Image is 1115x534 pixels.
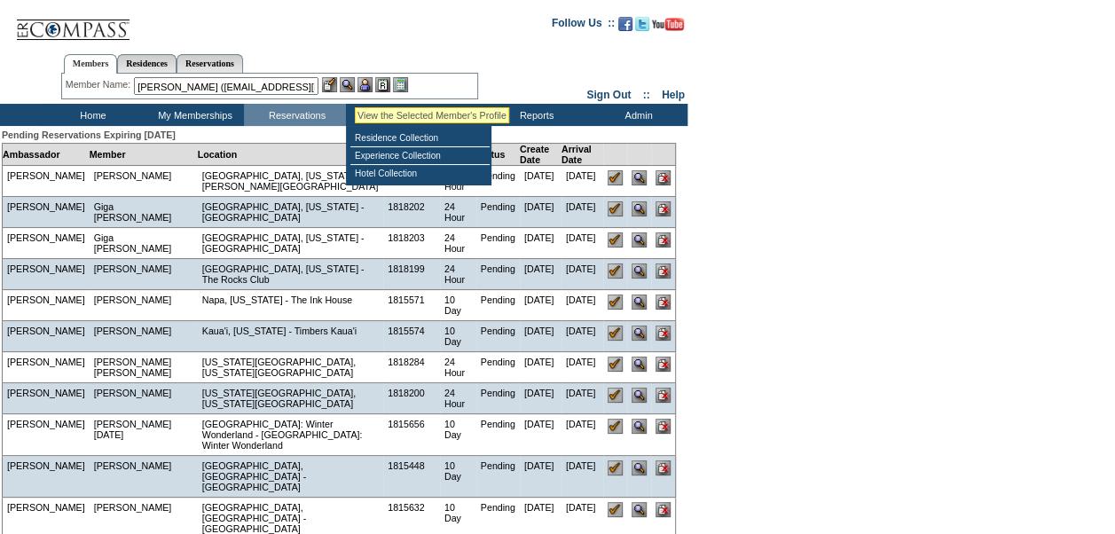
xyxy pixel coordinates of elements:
[552,15,615,36] td: Follow Us ::
[90,228,198,259] td: Giga [PERSON_NAME]
[476,197,520,228] td: Pending
[198,144,383,166] td: Location
[656,201,671,216] input: Cancel
[198,321,383,352] td: Kaua'i, [US_STATE] - Timbers Kaua'i
[3,456,90,498] td: [PERSON_NAME]
[476,290,520,321] td: Pending
[632,502,647,517] input: View
[440,352,476,383] td: 24 Hour
[632,357,647,372] input: View
[652,22,684,33] a: Subscribe to our YouTube Channel
[483,104,585,126] td: Reports
[198,383,383,414] td: [US_STATE][GEOGRAPHIC_DATA], [US_STATE][GEOGRAPHIC_DATA]
[383,290,440,321] td: 1815571
[656,263,671,279] input: Cancel
[608,201,623,216] input: Confirm
[383,259,440,290] td: 1818199
[142,104,244,126] td: My Memberships
[90,144,198,166] td: Member
[656,294,671,310] input: Cancel
[561,383,603,414] td: [DATE]
[440,259,476,290] td: 24 Hour
[618,22,632,33] a: Become our fan on Facebook
[520,166,561,197] td: [DATE]
[346,104,483,126] td: Vacation Collection
[3,259,90,290] td: [PERSON_NAME]
[177,54,243,73] a: Reservations
[198,228,383,259] td: [GEOGRAPHIC_DATA], [US_STATE] - [GEOGRAPHIC_DATA]
[198,352,383,383] td: [US_STATE][GEOGRAPHIC_DATA], [US_STATE][GEOGRAPHIC_DATA]
[3,321,90,352] td: [PERSON_NAME]
[3,352,90,383] td: [PERSON_NAME]
[117,54,177,73] a: Residences
[632,460,647,475] input: View
[15,4,130,41] img: Compass Home
[440,414,476,456] td: 10 Day
[90,321,198,352] td: [PERSON_NAME]
[635,22,649,33] a: Follow us on Twitter
[3,414,90,456] td: [PERSON_NAME]
[476,144,520,166] td: Status
[393,77,408,92] img: b_calculator.gif
[520,259,561,290] td: [DATE]
[3,228,90,259] td: [PERSON_NAME]
[476,383,520,414] td: Pending
[476,321,520,352] td: Pending
[198,290,383,321] td: Napa, [US_STATE] - The Ink House
[40,104,142,126] td: Home
[90,414,198,456] td: [PERSON_NAME][DATE]
[520,352,561,383] td: [DATE]
[440,456,476,498] td: 10 Day
[656,460,671,475] input: Cancel
[561,166,603,197] td: [DATE]
[656,388,671,403] input: Cancel
[656,502,671,517] input: Cancel
[90,352,198,383] td: [PERSON_NAME] [PERSON_NAME]
[632,326,647,341] input: View
[90,166,198,197] td: [PERSON_NAME]
[350,147,490,165] td: Experience Collection
[90,456,198,498] td: [PERSON_NAME]
[632,170,647,185] input: View
[322,77,337,92] img: b_edit.gif
[608,170,623,185] input: Confirm
[608,326,623,341] input: Confirm
[476,259,520,290] td: Pending
[561,414,603,456] td: [DATE]
[608,232,623,247] input: Confirm
[64,54,118,74] a: Members
[520,383,561,414] td: [DATE]
[383,414,440,456] td: 1815656
[440,228,476,259] td: 24 Hour
[632,201,647,216] input: View
[476,166,520,197] td: Pending
[198,259,383,290] td: [GEOGRAPHIC_DATA], [US_STATE] - The Rocks Club
[643,89,650,101] span: ::
[586,89,631,101] a: Sign Out
[561,259,603,290] td: [DATE]
[520,456,561,498] td: [DATE]
[440,290,476,321] td: 10 Day
[90,259,198,290] td: [PERSON_NAME]
[561,290,603,321] td: [DATE]
[357,77,373,92] img: Impersonate
[350,130,490,147] td: Residence Collection
[561,352,603,383] td: [DATE]
[476,456,520,498] td: Pending
[383,456,440,498] td: 1815448
[3,144,90,166] td: Ambassador
[561,228,603,259] td: [DATE]
[656,326,671,341] input: Cancel
[520,144,561,166] td: Create Date
[3,166,90,197] td: [PERSON_NAME]
[608,388,623,403] input: Confirm
[632,419,647,434] input: View
[3,383,90,414] td: [PERSON_NAME]
[198,197,383,228] td: [GEOGRAPHIC_DATA], [US_STATE] - [GEOGRAPHIC_DATA]
[3,290,90,321] td: [PERSON_NAME]
[383,197,440,228] td: 1818202
[383,321,440,352] td: 1815574
[383,228,440,259] td: 1818203
[340,77,355,92] img: View
[632,388,647,403] input: View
